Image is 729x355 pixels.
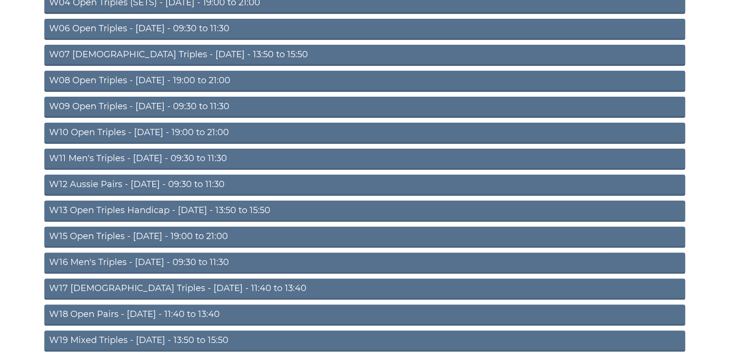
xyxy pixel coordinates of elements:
a: W17 [DEMOGRAPHIC_DATA] Triples - [DATE] - 11:40 to 13:40 [44,279,685,300]
a: W09 Open Triples - [DATE] - 09:30 to 11:30 [44,97,685,118]
a: W06 Open Triples - [DATE] - 09:30 to 11:30 [44,19,685,40]
a: W15 Open Triples - [DATE] - 19:00 to 21:00 [44,227,685,248]
a: W16 Men's Triples - [DATE] - 09:30 to 11:30 [44,253,685,274]
a: W10 Open Triples - [DATE] - 19:00 to 21:00 [44,123,685,144]
a: W18 Open Pairs - [DATE] - 11:40 to 13:40 [44,304,685,326]
a: W07 [DEMOGRAPHIC_DATA] Triples - [DATE] - 13:50 to 15:50 [44,45,685,66]
a: W13 Open Triples Handicap - [DATE] - 13:50 to 15:50 [44,201,685,222]
a: W12 Aussie Pairs - [DATE] - 09:30 to 11:30 [44,175,685,196]
a: W08 Open Triples - [DATE] - 19:00 to 21:00 [44,71,685,92]
a: W19 Mixed Triples - [DATE] - 13:50 to 15:50 [44,330,685,352]
a: W11 Men's Triples - [DATE] - 09:30 to 11:30 [44,149,685,170]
